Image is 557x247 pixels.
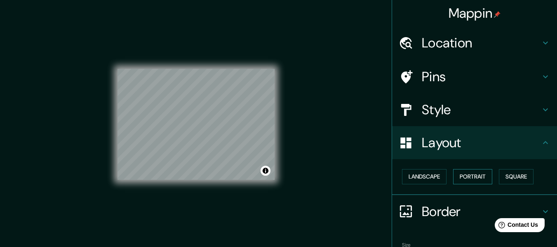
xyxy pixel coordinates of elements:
button: Toggle attribution [261,166,270,176]
h4: Layout [422,134,541,151]
div: Location [392,26,557,59]
div: Layout [392,126,557,159]
h4: Border [422,203,541,220]
div: Style [392,93,557,126]
h4: Location [422,35,541,51]
button: Square [499,169,533,184]
h4: Style [422,101,541,118]
img: pin-icon.png [494,11,501,18]
canvas: Map [118,69,275,180]
div: Border [392,195,557,228]
iframe: Help widget launcher [484,215,548,238]
h4: Pins [422,68,541,85]
h4: Mappin [449,5,501,21]
div: Pins [392,60,557,93]
button: Portrait [453,169,492,184]
button: Landscape [402,169,447,184]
